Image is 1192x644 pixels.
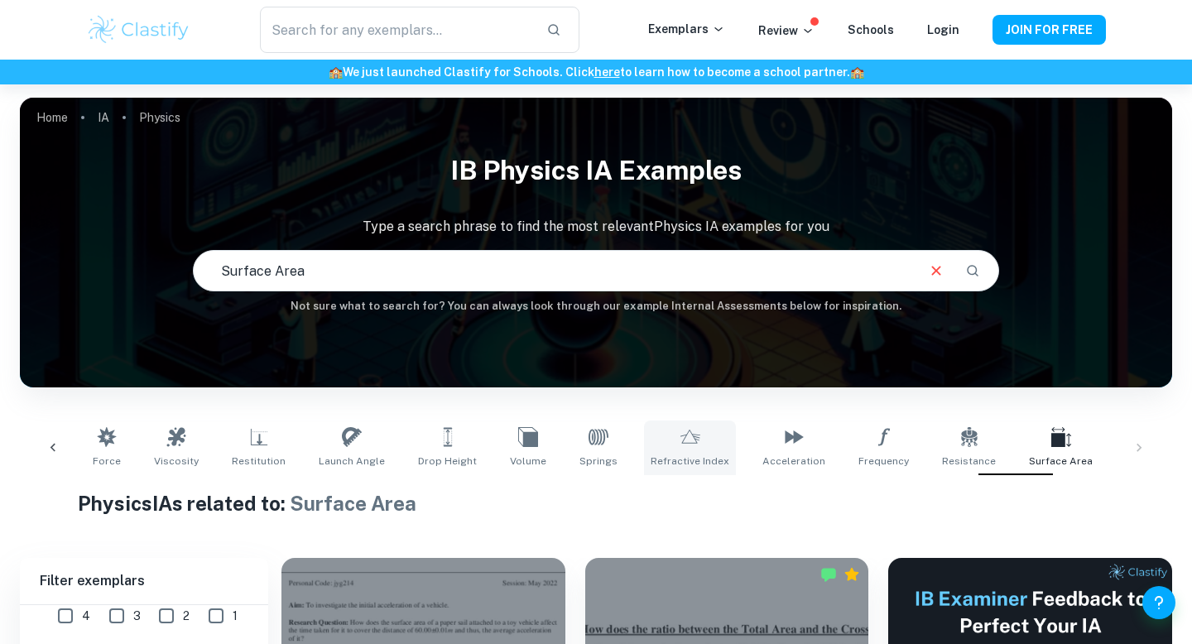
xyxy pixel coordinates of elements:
[648,20,725,38] p: Exemplars
[850,65,864,79] span: 🏫
[86,13,191,46] img: Clastify logo
[594,65,620,79] a: here
[232,454,286,469] span: Restitution
[858,454,909,469] span: Frequency
[233,607,238,625] span: 1
[844,566,860,583] div: Premium
[194,248,914,294] input: E.g. harmonic motion analysis, light diffraction experiments, sliding objects down a ramp...
[20,217,1172,237] p: Type a search phrase to find the most relevant Physics IA examples for you
[579,454,618,469] span: Springs
[1142,586,1175,619] button: Help and Feedback
[329,65,343,79] span: 🏫
[920,255,952,286] button: Clear
[762,454,825,469] span: Acceleration
[93,454,121,469] span: Force
[418,454,477,469] span: Drop Height
[20,298,1172,315] h6: Not sure what to search for? You can always look through our example Internal Assessments below f...
[78,488,1115,518] h1: Physics IAs related to:
[36,106,68,129] a: Home
[20,144,1172,197] h1: IB Physics IA examples
[651,454,729,469] span: Refractive Index
[82,607,90,625] span: 4
[848,23,894,36] a: Schools
[290,492,416,515] span: Surface Area
[20,558,268,604] h6: Filter exemplars
[154,454,199,469] span: Viscosity
[3,63,1189,81] h6: We just launched Clastify for Schools. Click to learn how to become a school partner.
[959,257,987,285] button: Search
[98,106,109,129] a: IA
[942,454,996,469] span: Resistance
[927,23,959,36] a: Login
[1029,454,1093,469] span: Surface Area
[139,108,180,127] p: Physics
[133,607,141,625] span: 3
[758,22,815,40] p: Review
[510,454,546,469] span: Volume
[260,7,533,53] input: Search for any exemplars...
[993,15,1106,45] button: JOIN FOR FREE
[319,454,385,469] span: Launch Angle
[183,607,190,625] span: 2
[820,566,837,583] img: Marked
